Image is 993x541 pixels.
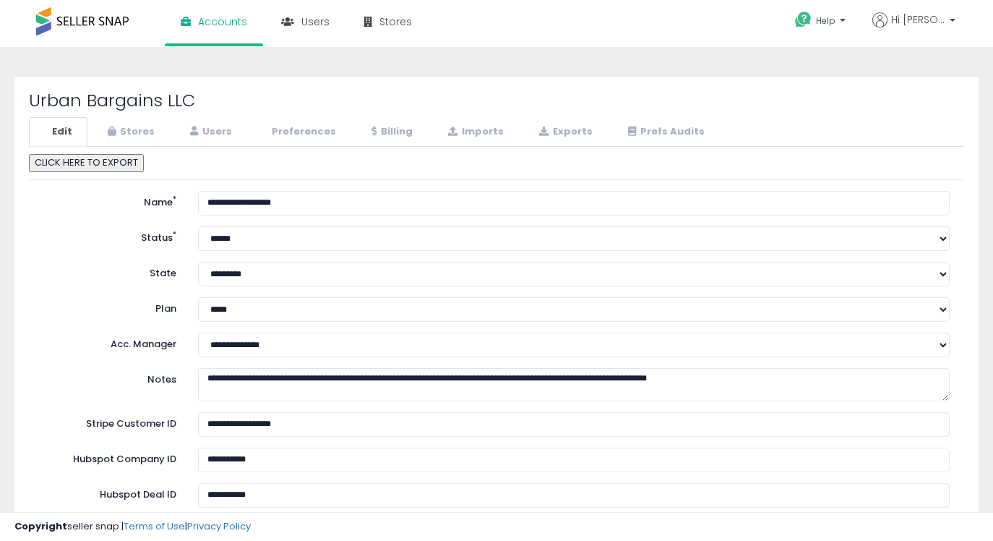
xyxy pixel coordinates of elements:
button: CLICK HERE TO EXPORT [29,154,144,172]
a: Billing [353,117,428,147]
div: seller snap | | [14,520,251,534]
label: State [33,262,187,281]
a: Privacy Policy [187,519,251,533]
i: Get Help [794,11,812,29]
label: Name [33,191,187,210]
label: Hubspot Company ID [33,448,187,467]
a: Hi [PERSON_NAME] [872,12,955,45]
span: Hi [PERSON_NAME] [891,12,945,27]
span: Help [816,14,835,27]
a: Edit [29,117,87,147]
label: Plan [33,297,187,316]
label: Acc. Manager [33,333,187,352]
a: Prefs Audits [609,117,720,147]
a: Terms of Use [124,519,185,533]
span: Stores [379,14,412,29]
span: Users [301,14,330,29]
a: Stores [89,117,170,147]
strong: Copyright [14,519,67,533]
label: Status [33,226,187,245]
label: Stripe Customer ID [33,412,187,431]
h2: Urban Bargains LLC [29,91,964,110]
span: Accounts [198,14,247,29]
label: Hubspot Deal ID [33,483,187,502]
label: Notes [33,368,187,387]
a: Users [171,117,247,147]
a: Exports [520,117,608,147]
a: Imports [429,117,519,147]
a: Preferences [249,117,351,147]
